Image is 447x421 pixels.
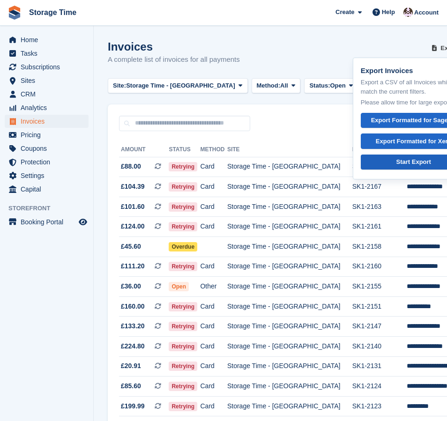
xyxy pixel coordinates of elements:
td: SK1-2158 [352,237,407,257]
td: Card [200,217,227,237]
td: Storage Time - [GEOGRAPHIC_DATA] [227,317,352,337]
td: Card [200,337,227,357]
a: menu [5,101,89,114]
td: SK1-2147 [352,317,407,337]
span: Retrying [169,382,197,391]
td: SK1-2163 [352,197,407,217]
span: £36.00 [121,281,141,291]
span: £20.91 [121,361,141,371]
span: £85.60 [121,381,141,391]
td: Card [200,157,227,177]
a: Storage Time [25,5,80,20]
td: SK1-2151 [352,296,407,317]
span: Open [169,282,189,291]
span: £111.20 [121,261,145,271]
th: Amount [119,142,169,157]
span: Retrying [169,262,197,271]
span: Open [330,81,345,90]
a: menu [5,60,89,74]
th: Site [227,142,352,157]
div: Start Export [396,157,431,167]
span: Analytics [21,101,77,114]
span: £104.39 [121,182,145,192]
td: Storage Time - [GEOGRAPHIC_DATA] [227,157,352,177]
td: SK1-2123 [352,396,407,416]
button: Site: Storage Time - [GEOGRAPHIC_DATA] [108,78,248,94]
td: SK1-2167 [352,177,407,197]
img: stora-icon-8386f47178a22dfd0bd8f6a31ec36ba5ce8667c1dd55bd0f319d3a0aa187defe.svg [7,6,22,20]
td: Storage Time - [GEOGRAPHIC_DATA] [227,296,352,317]
span: Retrying [169,222,197,231]
span: All [280,81,288,90]
a: menu [5,215,89,229]
span: Sites [21,74,77,87]
span: Pricing [21,128,77,141]
span: Protection [21,155,77,169]
span: Subscriptions [21,60,77,74]
a: menu [5,142,89,155]
span: Help [382,7,395,17]
span: £160.00 [121,302,145,311]
td: Card [200,317,227,337]
a: menu [5,88,89,101]
td: Storage Time - [GEOGRAPHIC_DATA] [227,356,352,377]
span: £199.99 [121,401,145,411]
span: £133.20 [121,321,145,331]
td: Other [200,277,227,297]
td: Storage Time - [GEOGRAPHIC_DATA] [227,396,352,416]
p: A complete list of invoices for all payments [108,54,240,65]
a: Preview store [77,216,89,228]
span: £101.60 [121,202,145,212]
button: Method: All [252,78,301,94]
td: Card [200,177,227,197]
span: Coupons [21,142,77,155]
button: Status: Open [304,78,358,94]
a: menu [5,155,89,169]
span: Retrying [169,302,197,311]
span: Home [21,33,77,46]
td: Storage Time - [GEOGRAPHIC_DATA] [227,177,352,197]
td: Storage Time - [GEOGRAPHIC_DATA] [227,217,352,237]
span: Settings [21,169,77,182]
span: £88.00 [121,162,141,171]
td: Storage Time - [GEOGRAPHIC_DATA] [227,337,352,357]
span: Retrying [169,362,197,371]
td: SK1-2161 [352,217,407,237]
a: menu [5,183,89,196]
span: Overdue [169,242,197,251]
a: menu [5,33,89,46]
a: menu [5,74,89,87]
span: Create [335,7,354,17]
span: CRM [21,88,77,101]
span: Account [414,8,439,17]
span: Retrying [169,202,197,212]
span: Site: [113,81,126,90]
th: Method [200,142,227,157]
td: SK1-2155 [352,277,407,297]
td: Storage Time - [GEOGRAPHIC_DATA] [227,277,352,297]
td: Card [200,197,227,217]
span: Retrying [169,342,197,351]
td: SK1-2140 [352,337,407,357]
td: Card [200,296,227,317]
a: menu [5,128,89,141]
span: Booking Portal [21,215,77,229]
td: SK1-2124 [352,377,407,397]
td: SK1-2160 [352,257,407,277]
span: Method: [257,81,281,90]
span: £45.60 [121,242,141,251]
a: menu [5,115,89,128]
a: menu [5,47,89,60]
td: SK1-2131 [352,356,407,377]
span: Invoices [21,115,77,128]
span: £224.80 [121,341,145,351]
td: Storage Time - [GEOGRAPHIC_DATA] [227,257,352,277]
span: Retrying [169,182,197,192]
td: Card [200,257,227,277]
td: Storage Time - [GEOGRAPHIC_DATA] [227,237,352,257]
span: Storage Time - [GEOGRAPHIC_DATA] [126,81,235,90]
span: Tasks [21,47,77,60]
span: Retrying [169,322,197,331]
a: menu [5,169,89,182]
td: Card [200,396,227,416]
